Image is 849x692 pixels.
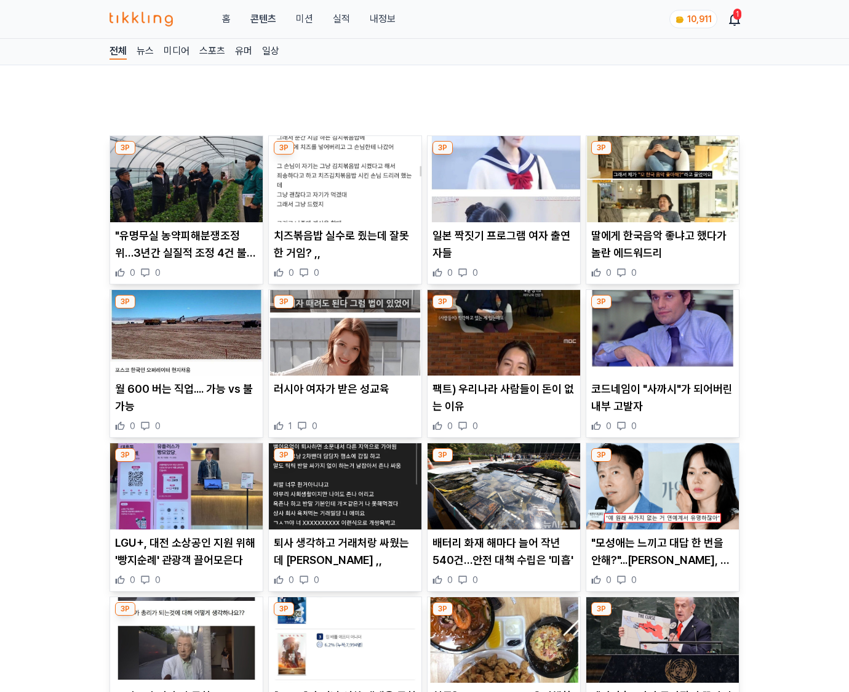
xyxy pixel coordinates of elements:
[115,227,258,262] p: "유명무실 농약피해분쟁조정위…3년간 실질적 조정 4건 불과"
[586,443,739,529] img: "모성애는 느끼고 대답 한 번을 안해?"...이병헌, 제작보고회 현장서 '손예진 인성' 폭로 '아역배우 홀대' 논란
[137,44,154,60] a: 뉴스
[333,12,350,26] a: 실적
[110,12,173,26] img: 티끌링
[586,136,739,222] img: 딸에게 한국음악 좋냐고 했다가 놀란 에드워드리
[130,420,135,432] span: 0
[591,227,734,262] p: 딸에게 한국음악 좋냐고 했다가 놀란 에드워드리
[296,12,313,26] button: 미션
[447,420,453,432] span: 0
[274,141,294,155] div: 3P
[432,141,453,155] div: 3P
[472,420,478,432] span: 0
[155,420,161,432] span: 0
[591,295,612,308] div: 3P
[115,534,258,569] p: LGU+, 대전 소상공인 지원 위해 '빵지순례' 관광객 끌어모은다
[447,267,453,279] span: 0
[314,574,319,586] span: 0
[586,290,739,376] img: 코드네임이 "사까시"가 되어버린 내부 고발자
[110,443,263,529] img: LGU+, 대전 소상공인 지원 위해 '빵지순례' 관광객 끌어모은다
[274,602,294,616] div: 3P
[164,44,189,60] a: 미디어
[432,227,575,262] p: 일본 짝짓기 프로그램 여자 출연자들
[110,136,263,222] img: "유명무실 농약피해분쟁조정위…3년간 실질적 조정 4건 불과"
[428,443,580,529] img: 배터리 화재 해마다 늘어 작년 540건…안전 대책 수립은 '미흡'
[110,289,263,438] div: 3P 월 600 버는 직업.... 가능 vs 불가능 월 600 버는 직업.... 가능 vs 불가능 0 0
[631,267,637,279] span: 0
[586,289,739,438] div: 3P 코드네임이 "사까시"가 되어버린 내부 고발자 코드네임이 "사까시"가 되어버린 내부 고발자 0 0
[269,597,421,683] img: 오늘자 저녁 영화 예매율 근황
[262,44,279,60] a: 일상
[269,443,421,529] img: 퇴사 생각하고 거래처랑 싸웠는데 안짤린 이유 ,,
[115,295,135,308] div: 3P
[733,9,741,20] div: 1
[269,290,421,376] img: 러시아 여자가 받은 성교육
[591,602,612,616] div: 3P
[472,267,478,279] span: 0
[591,448,612,462] div: 3P
[606,420,612,432] span: 0
[222,12,231,26] a: 홈
[591,534,734,569] p: "모성애는 느끼고 대답 한 번을 안해?"...[PERSON_NAME], 제작보고회 현장서 '손예진 인성' 폭로 '아역배우 [PERSON_NAME]' 논란
[289,267,294,279] span: 0
[447,574,453,586] span: 0
[687,14,712,24] span: 10,911
[432,295,453,308] div: 3P
[110,597,263,683] img: 고이즈미 전 총리 근황
[115,602,135,616] div: 3P
[110,290,263,376] img: 월 600 버는 직업.... 가능 vs 불가능
[591,380,734,415] p: 코드네임이 "사까시"가 되어버린 내부 고발자
[110,443,263,592] div: 3P LGU+, 대전 소상공인 지원 위해 '빵지순례' 관광객 끌어모은다 LGU+, 대전 소상공인 지원 위해 '빵지순례' 관광객 끌어모은다 0 0
[274,448,294,462] div: 3P
[155,267,161,279] span: 0
[155,574,161,586] span: 0
[606,574,612,586] span: 0
[586,443,739,592] div: 3P "모성애는 느끼고 대답 한 번을 안해?"...이병헌, 제작보고회 현장서 '손예진 인성' 폭로 '아역배우 홀대' 논란 "모성애는 느끼고 대답 한 번을 안해?"...[PER...
[274,380,417,398] p: 러시아 여자가 받은 성교육
[472,574,478,586] span: 0
[427,443,581,592] div: 3P 배터리 화재 해마다 늘어 작년 540건…안전 대책 수립은 '미흡' 배터리 화재 해마다 늘어 작년 540건…안전 대책 수립은 '미흡' 0 0
[432,602,453,616] div: 3P
[115,380,258,415] p: 월 600 버는 직업.... 가능 vs 불가능
[432,380,575,415] p: 팩트) 우리나라 사람들이 돈이 없는 이유
[427,289,581,438] div: 3P 팩트) 우리나라 사람들이 돈이 없는 이유 팩트) 우리나라 사람들이 돈이 없는 이유 0 0
[675,15,685,25] img: coin
[268,289,422,438] div: 3P 러시아 여자가 받은 성교육 러시아 여자가 받은 성교육 1 0
[268,443,422,592] div: 3P 퇴사 생각하고 거래처랑 싸웠는데 안짤린 이유 ,, 퇴사 생각하고 거래처랑 싸웠는데 [PERSON_NAME] ,, 0 0
[269,136,421,222] img: 치즈볶음밥 실수로 줬는데 잘못한 거임? ,,
[631,574,637,586] span: 0
[115,141,135,155] div: 3P
[110,44,127,60] a: 전체
[314,267,319,279] span: 0
[274,534,417,569] p: 퇴사 생각하고 거래처랑 싸웠는데 [PERSON_NAME] ,,
[274,227,417,262] p: 치즈볶음밥 실수로 줬는데 잘못한 거임? ,,
[591,141,612,155] div: 3P
[274,295,294,308] div: 3P
[289,420,292,432] span: 1
[199,44,225,60] a: 스포츠
[432,448,453,462] div: 3P
[130,574,135,586] span: 0
[130,267,135,279] span: 0
[669,10,715,28] a: coin 10,911
[730,12,739,26] a: 1
[312,420,317,432] span: 0
[427,135,581,284] div: 3P 일본 짝짓기 프로그램 여자 출연자들 일본 짝짓기 프로그램 여자 출연자들 0 0
[235,44,252,60] a: 유머
[428,597,580,683] img: 친구니 이해한다 VS 뿜빠이는 아니다 ,,
[110,135,263,284] div: 3P "유명무실 농약피해분쟁조정위…3년간 실질적 조정 4건 불과" "유명무실 농약피해분쟁조정위…3년간 실질적 조정 4건 불과" 0 0
[432,534,575,569] p: 배터리 화재 해마다 늘어 작년 540건…안전 대책 수립은 '미흡'
[115,448,135,462] div: 3P
[428,136,580,222] img: 일본 짝짓기 프로그램 여자 출연자들
[250,12,276,26] a: 콘텐츠
[268,135,422,284] div: 3P 치즈볶음밥 실수로 줬는데 잘못한 거임? ,, 치즈볶음밥 실수로 줬는데 잘못한 거임? ,, 0 0
[631,420,637,432] span: 0
[586,135,739,284] div: 3P 딸에게 한국음악 좋냐고 했다가 놀란 에드워드리 딸에게 한국음악 좋냐고 했다가 놀란 에드워드리 0 0
[428,290,580,376] img: 팩트) 우리나라 사람들이 돈이 없는 이유
[370,12,396,26] a: 내정보
[289,574,294,586] span: 0
[606,267,612,279] span: 0
[586,597,739,683] img: 네타냐후 “가자 군사작전 끝나지 않았다”…인질 석방·수감자 교환 준비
